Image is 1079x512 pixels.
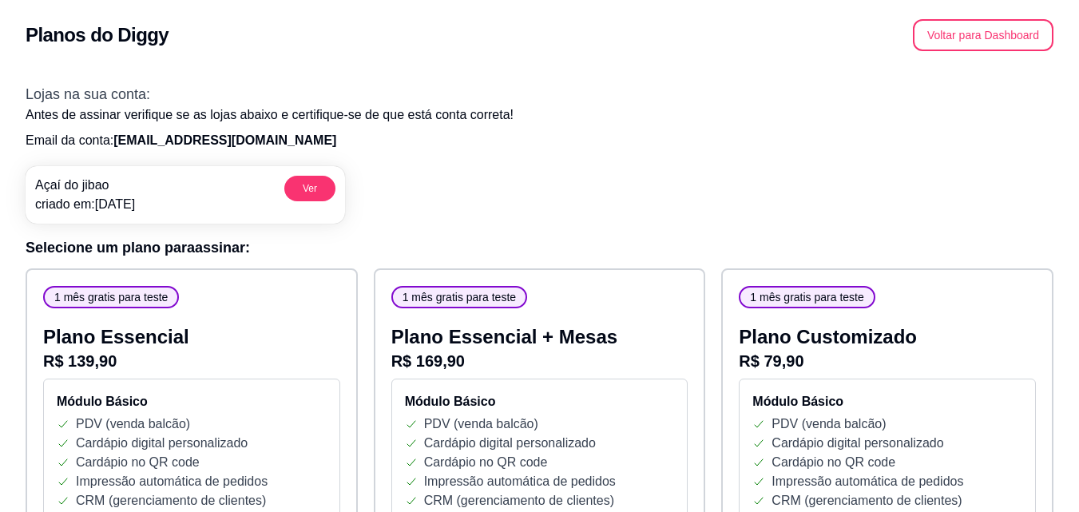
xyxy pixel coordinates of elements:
[76,434,248,453] p: Cardápio digital personalizado
[26,236,1053,259] h3: Selecione um plano para assinar :
[26,22,169,48] h2: Planos do Diggy
[48,289,174,305] span: 1 mês gratis para teste
[284,176,335,201] button: Ver
[76,415,190,434] p: PDV (venda balcão)
[739,350,1036,372] p: R$ 79,90
[57,392,327,411] h4: Módulo Básico
[76,472,268,491] p: Impressão automática de pedidos
[76,453,200,472] p: Cardápio no QR code
[752,392,1022,411] h4: Módulo Básico
[35,195,135,214] p: criado em: [DATE]
[424,491,614,510] p: CRM (gerenciamento de clientes)
[772,434,943,453] p: Cardápio digital personalizado
[43,350,340,372] p: R$ 139,90
[744,289,870,305] span: 1 mês gratis para teste
[772,472,963,491] p: Impressão automática de pedidos
[739,324,1036,350] p: Plano Customizado
[772,491,962,510] p: CRM (gerenciamento de clientes)
[391,350,688,372] p: R$ 169,90
[43,324,340,350] p: Plano Essencial
[405,392,675,411] h4: Módulo Básico
[391,324,688,350] p: Plano Essencial + Mesas
[424,453,548,472] p: Cardápio no QR code
[26,166,345,224] a: Açaí do jibaocriado em:[DATE]Ver
[26,105,1053,125] p: Antes de assinar verifique se as lojas abaixo e certifique-se de que está conta correta!
[113,133,336,147] span: [EMAIL_ADDRESS][DOMAIN_NAME]
[913,19,1053,51] button: Voltar para Dashboard
[396,289,522,305] span: 1 mês gratis para teste
[913,28,1053,42] a: Voltar para Dashboard
[26,83,1053,105] h3: Lojas na sua conta:
[35,176,135,195] p: Açaí do jibao
[424,415,538,434] p: PDV (venda balcão)
[76,491,266,510] p: CRM (gerenciamento de clientes)
[772,415,886,434] p: PDV (venda balcão)
[424,472,616,491] p: Impressão automática de pedidos
[26,131,1053,150] p: Email da conta:
[772,453,895,472] p: Cardápio no QR code
[424,434,596,453] p: Cardápio digital personalizado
